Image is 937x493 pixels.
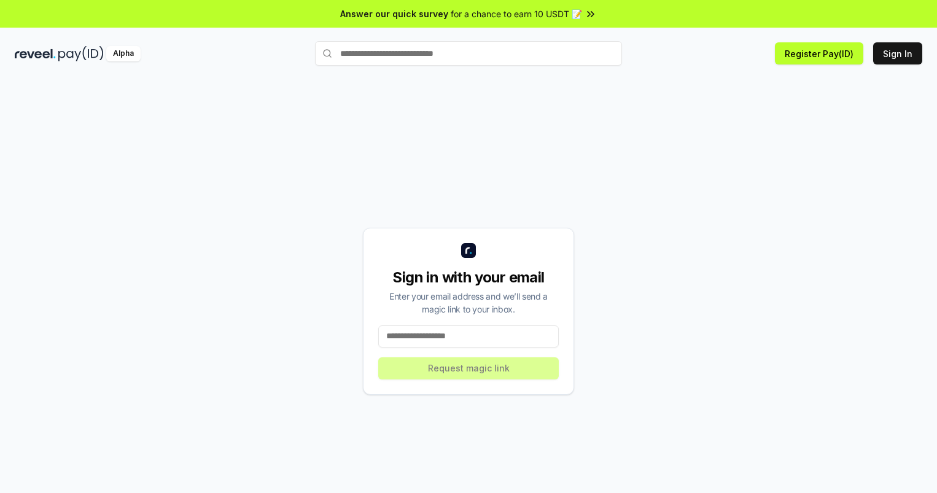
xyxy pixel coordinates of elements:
img: pay_id [58,46,104,61]
div: Enter your email address and we’ll send a magic link to your inbox. [378,290,559,316]
div: Alpha [106,46,141,61]
div: Sign in with your email [378,268,559,287]
img: reveel_dark [15,46,56,61]
button: Register Pay(ID) [775,42,863,64]
button: Sign In [873,42,922,64]
img: logo_small [461,243,476,258]
span: for a chance to earn 10 USDT 📝 [451,7,582,20]
span: Answer our quick survey [340,7,448,20]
